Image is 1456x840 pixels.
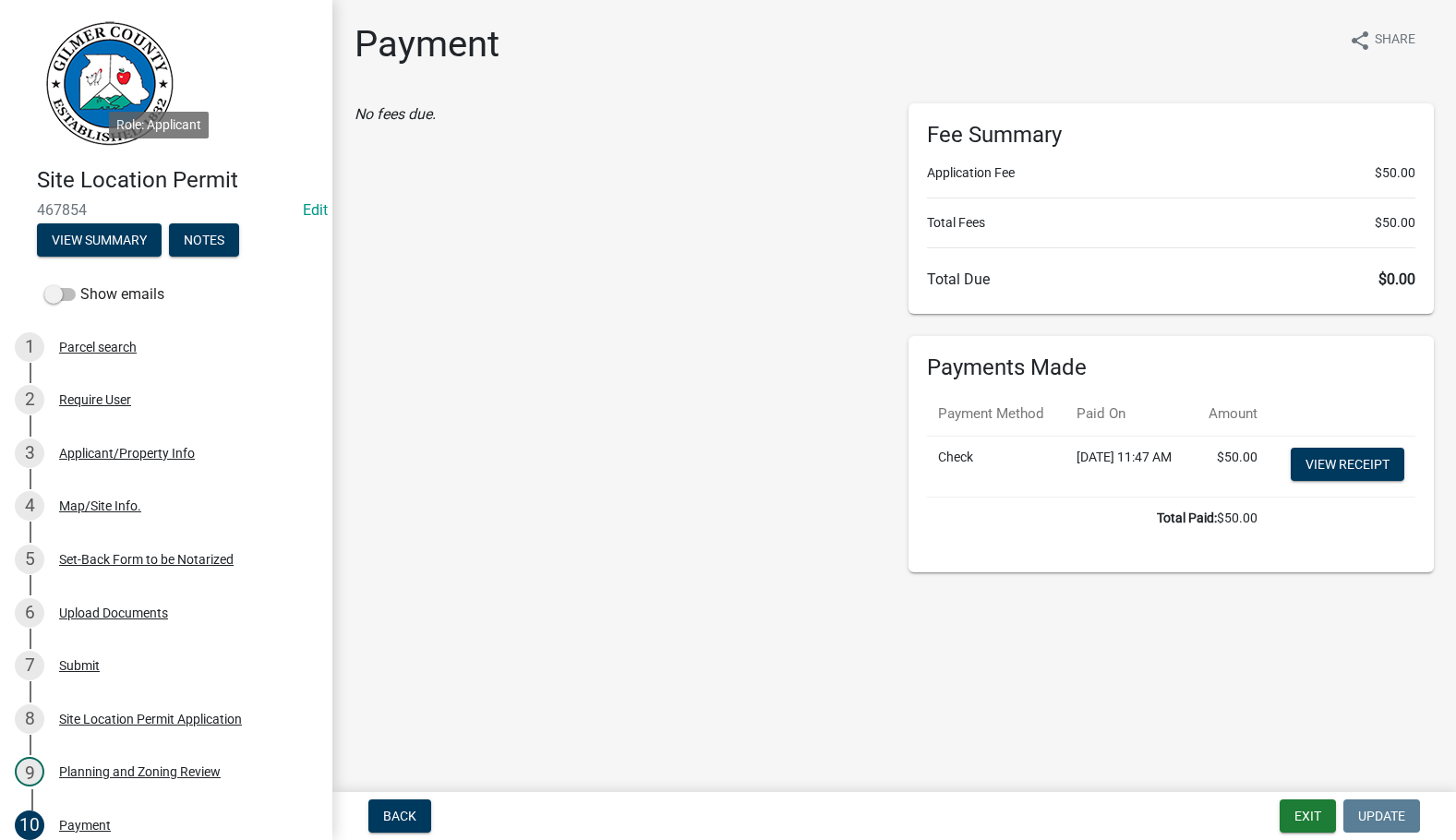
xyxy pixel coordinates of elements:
[15,545,44,574] div: 5
[15,332,44,362] div: 1
[37,234,162,248] wm-modal-confirm: Summary
[59,447,195,460] div: Applicant/Property Info
[15,757,44,786] div: 9
[1280,799,1336,833] button: Exit
[368,799,431,833] button: Back
[1343,799,1420,833] button: Update
[37,201,295,219] span: 467854
[927,213,1416,233] li: Total Fees
[927,163,1416,183] li: Application Fee
[1375,213,1415,233] span: $50.00
[15,438,44,468] div: 3
[303,201,328,219] a: Edit
[59,659,100,672] div: Submit
[59,819,111,832] div: Payment
[927,497,1269,539] td: $50.00
[37,167,318,194] h4: Site Location Permit
[1334,22,1430,58] button: shareShare
[1378,270,1415,288] span: $0.00
[303,201,328,219] wm-modal-confirm: Edit Application Number
[1349,30,1371,52] i: share
[59,553,234,566] div: Set-Back Form to be Notarized
[169,223,239,257] button: Notes
[355,22,499,66] h1: Payment
[1192,436,1269,497] td: $50.00
[1375,163,1415,183] span: $50.00
[15,651,44,680] div: 7
[59,765,221,778] div: Planning and Zoning Review
[109,112,209,138] div: Role: Applicant
[1358,809,1405,823] span: Update
[59,713,242,726] div: Site Location Permit Application
[927,354,1416,381] h6: Payments Made
[59,606,168,619] div: Upload Documents
[1157,510,1217,525] b: Total Paid:
[59,499,141,512] div: Map/Site Info.
[169,234,239,248] wm-modal-confirm: Notes
[927,270,1416,288] h6: Total Due
[927,436,1065,497] td: Check
[44,283,164,306] label: Show emails
[383,809,416,823] span: Back
[37,19,175,148] img: Gilmer County, Georgia
[59,341,137,354] div: Parcel search
[37,223,162,257] button: View Summary
[59,393,131,406] div: Require User
[927,392,1065,436] th: Payment Method
[1065,436,1192,497] td: [DATE] 11:47 AM
[15,810,44,840] div: 10
[1192,392,1269,436] th: Amount
[15,491,44,521] div: 4
[15,385,44,414] div: 2
[1375,30,1415,52] span: Share
[355,105,436,123] i: No fees due.
[927,122,1416,149] h6: Fee Summary
[1291,448,1404,481] a: View receipt
[15,704,44,734] div: 8
[1065,392,1192,436] th: Paid On
[15,598,44,628] div: 6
